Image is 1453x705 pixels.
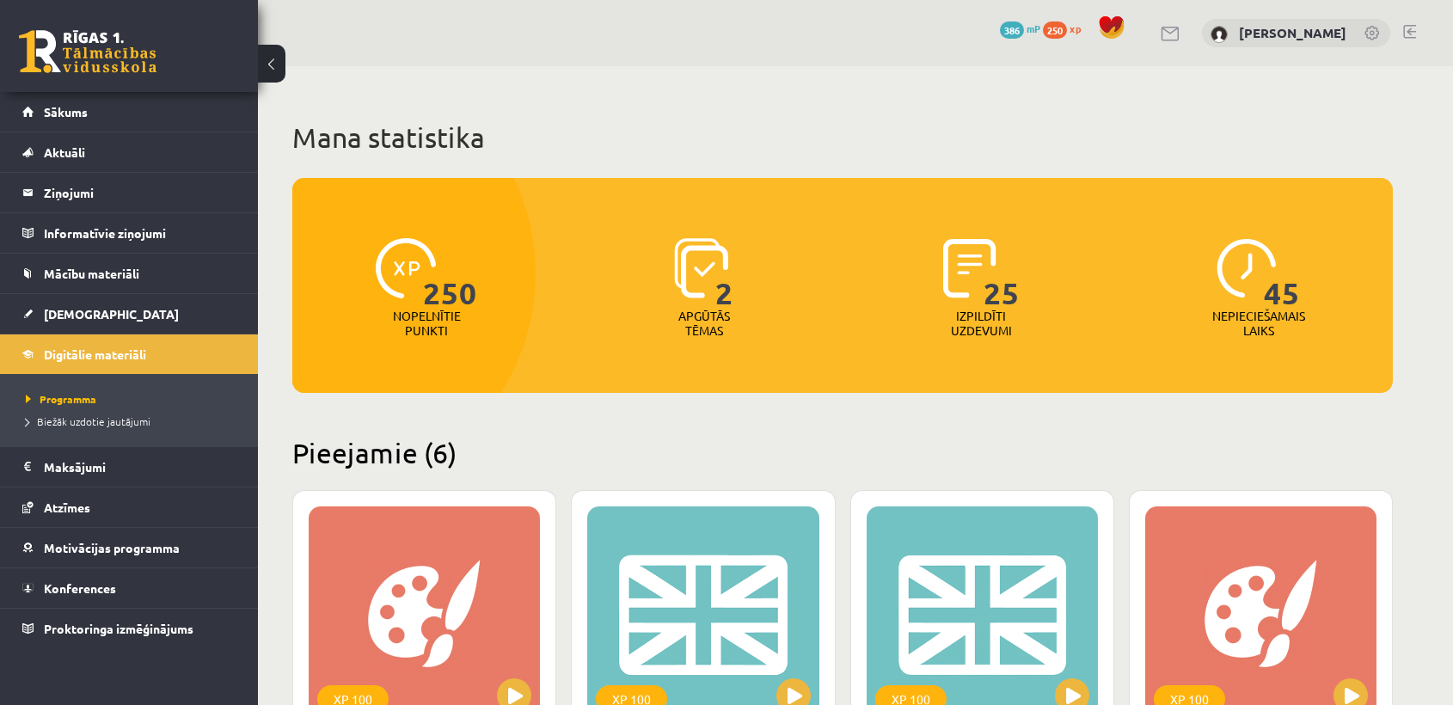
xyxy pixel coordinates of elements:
[1212,309,1305,338] p: Nepieciešamais laiks
[22,173,236,212] a: Ziņojumi
[1027,21,1040,35] span: mP
[1043,21,1067,39] span: 250
[674,238,728,298] img: icon-learned-topics-4a711ccc23c960034f471b6e78daf4a3bad4a20eaf4de84257b87e66633f6470.svg
[423,238,477,309] span: 250
[393,309,461,338] p: Nopelnītie punkti
[22,213,236,253] a: Informatīvie ziņojumi
[715,238,733,309] span: 2
[22,132,236,172] a: Aktuāli
[44,144,85,160] span: Aktuāli
[22,609,236,648] a: Proktoringa izmēģinājums
[44,104,88,120] span: Sākums
[1070,21,1081,35] span: xp
[22,487,236,527] a: Atzīmes
[44,447,236,487] legend: Maksājumi
[44,213,236,253] legend: Informatīvie ziņojumi
[22,92,236,132] a: Sākums
[44,580,116,596] span: Konferences
[22,254,236,293] a: Mācību materiāli
[1217,238,1277,298] img: icon-clock-7be60019b62300814b6bd22b8e044499b485619524d84068768e800edab66f18.svg
[1000,21,1040,35] a: 386 mP
[22,528,236,567] a: Motivācijas programma
[44,346,146,362] span: Digitālie materiāli
[1211,26,1228,43] img: Zenta Viktorija Amoliņa
[19,30,156,73] a: Rīgas 1. Tālmācības vidusskola
[671,309,738,338] p: Apgūtās tēmas
[22,568,236,608] a: Konferences
[44,621,193,636] span: Proktoringa izmēģinājums
[22,447,236,487] a: Maksājumi
[292,436,1393,469] h2: Pieejamie (6)
[1264,238,1300,309] span: 45
[947,309,1015,338] p: Izpildīti uzdevumi
[1239,24,1346,41] a: [PERSON_NAME]
[984,238,1020,309] span: 25
[44,540,180,555] span: Motivācijas programma
[44,306,179,322] span: [DEMOGRAPHIC_DATA]
[26,414,150,428] span: Biežāk uzdotie jautājumi
[22,294,236,334] a: [DEMOGRAPHIC_DATA]
[44,266,139,281] span: Mācību materiāli
[1043,21,1089,35] a: 250 xp
[1000,21,1024,39] span: 386
[26,391,241,407] a: Programma
[943,238,996,298] img: icon-completed-tasks-ad58ae20a441b2904462921112bc710f1caf180af7a3daa7317a5a94f2d26646.svg
[22,334,236,374] a: Digitālie materiāli
[292,120,1393,155] h1: Mana statistika
[44,173,236,212] legend: Ziņojumi
[44,500,90,515] span: Atzīmes
[26,414,241,429] a: Biežāk uzdotie jautājumi
[376,238,436,298] img: icon-xp-0682a9bc20223a9ccc6f5883a126b849a74cddfe5390d2b41b4391c66f2066e7.svg
[26,392,96,406] span: Programma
